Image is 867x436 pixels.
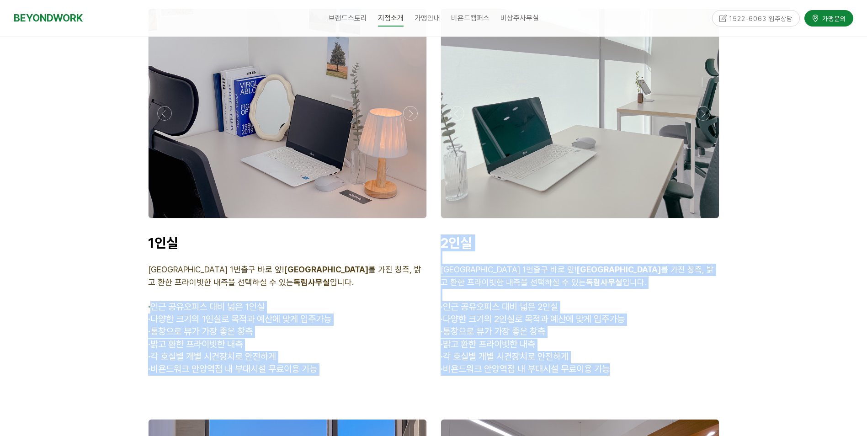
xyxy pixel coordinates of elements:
[378,11,404,27] span: 지점소개
[148,363,150,374] strong: ·
[586,277,622,287] strong: 독립사무실
[409,7,446,30] a: 가맹안내
[441,314,443,324] strong: ·
[441,234,472,251] span: 2인실
[495,7,544,30] a: 비상주사무실
[576,265,661,274] strong: [GEOGRAPHIC_DATA]
[148,314,150,324] strong: ·
[441,326,545,337] span: 통창으로 뷰가 가장 좋은 창측
[148,314,331,324] span: 다양한 크기의 1인실로 목적과 예산에 맞게 입주가능
[148,339,150,350] strong: ·
[148,351,150,362] strong: ·
[441,339,443,350] strong: ·
[148,326,150,337] strong: ·
[441,301,443,312] span: ·
[148,363,317,374] span: 비욘드워크 안양역점 내 부대시설 무료이용 가능
[14,10,83,27] a: BEYONDWORK
[441,351,443,362] strong: ·
[415,14,440,22] span: 가맹안내
[150,301,265,312] span: 인근 공유오피스 대비 넓은 1인실
[441,314,625,324] span: 다양한 크기의 2인실로 목적과 예산에 맞게 입주가능
[819,12,846,21] span: 가맹문의
[148,234,178,251] span: 1인실
[441,326,443,337] strong: ·
[323,7,372,30] a: 브랜드스토리
[372,7,409,30] a: 지점소개
[500,14,539,22] span: 비상주사무실
[441,363,443,374] strong: ·
[293,277,330,287] strong: 독립사무실
[329,14,367,22] span: 브랜드스토리
[148,301,150,312] span: ·
[148,326,253,337] span: 통창으로 뷰가 가장 좋은 창측
[148,265,421,287] span: [GEOGRAPHIC_DATA] 1번출구 바로 앞! 를 가진 창측, 밝고 환한 프라이빗한 내측을 선택하실 수 있는 입니다.
[443,301,558,312] span: 인근 공유오피스 대비 넓은 2인실
[441,339,535,350] span: 밝고 환한 프라이빗한 내측
[441,363,610,374] span: 비욘드워크 안양역점 내 부대시설 무료이용 가능
[451,14,489,22] span: 비욘드캠퍼스
[148,339,243,350] span: 밝고 환한 프라이빗한 내측
[441,265,714,287] span: [GEOGRAPHIC_DATA] 1번출구 바로 앞! 를 가진 창측, 밝고 환한 프라이빗한 내측을 선택하실 수 있는 입니다.
[446,7,495,30] a: 비욘드캠퍼스
[804,9,853,25] a: 가맹문의
[441,351,569,362] span: 각 호실별 개별 시건장치로 안전하게
[284,265,368,274] strong: [GEOGRAPHIC_DATA]
[148,351,276,362] span: 각 호실별 개별 시건장치로 안전하게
